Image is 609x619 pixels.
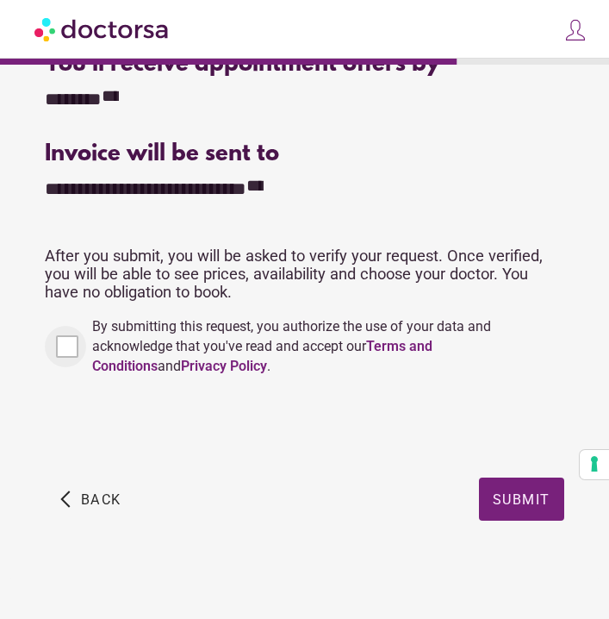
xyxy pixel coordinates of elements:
[493,491,550,508] span: Submit
[181,358,267,374] a: Privacy Policy
[479,478,564,521] button: Submit
[45,141,563,168] div: Invoice will be sent to
[34,9,171,48] img: Doctorsa.com
[53,478,128,521] button: arrow_back_ios Back
[45,393,307,460] iframe: reCAPTCHA
[81,491,121,508] span: Back
[563,18,587,42] img: icons8-customer-100.png
[45,52,563,78] div: You'll receive appointment offers by
[580,450,609,479] button: Your consent preferences for tracking technologies
[45,247,563,301] p: After you submit, you will be asked to verify your request. Once verified, you will be able to se...
[92,318,491,374] span: By submitting this request, you authorize the use of your data and acknowledge that you've read a...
